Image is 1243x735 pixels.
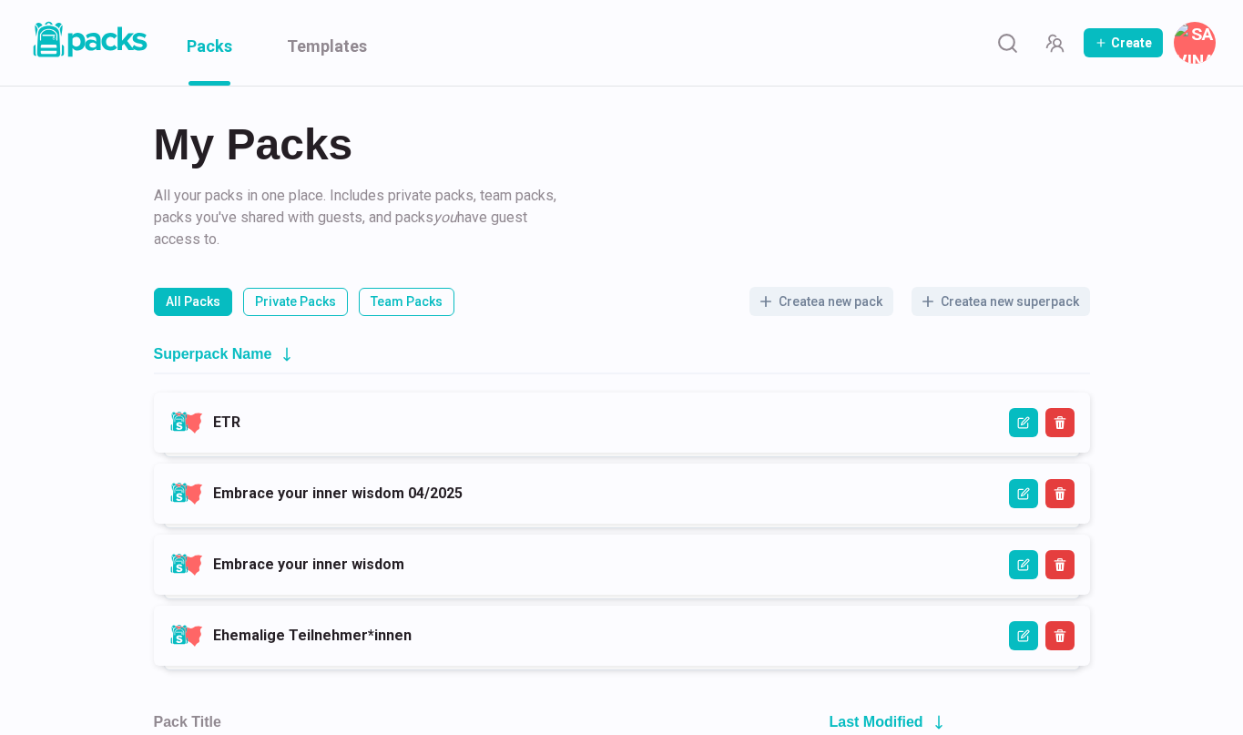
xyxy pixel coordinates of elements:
[1009,621,1038,650] button: Edit
[154,123,1090,167] h2: My Packs
[255,292,336,311] p: Private Packs
[1174,22,1216,64] button: Savina Tilmann
[1009,479,1038,508] button: Edit
[989,25,1025,61] button: Search
[154,713,221,730] h2: Pack Title
[1045,621,1075,650] button: Delete Superpack
[433,209,457,226] i: you
[830,713,923,730] h2: Last Modified
[1009,408,1038,437] button: Edit
[154,185,564,250] p: All your packs in one place. Includes private packs, team packs, packs you've shared with guests,...
[27,18,150,67] a: Packs logo
[166,292,220,311] p: All Packs
[1084,28,1163,57] button: Create Pack
[1045,408,1075,437] button: Delete Superpack
[749,287,893,316] button: Createa new pack
[1036,25,1073,61] button: Manage Team Invites
[154,345,272,362] h2: Superpack Name
[371,292,443,311] p: Team Packs
[1045,479,1075,508] button: Delete Superpack
[1045,550,1075,579] button: Delete Superpack
[27,18,150,61] img: Packs logo
[912,287,1090,316] button: Createa new superpack
[1009,550,1038,579] button: Edit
